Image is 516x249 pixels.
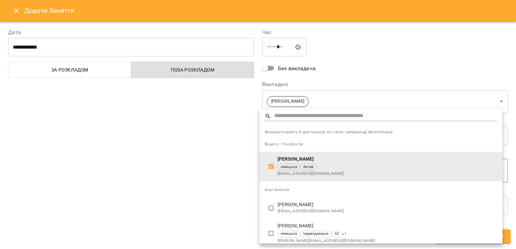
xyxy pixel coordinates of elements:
p: [PERSON_NAME] [278,156,497,163]
span: [EMAIL_ADDRESS][DOMAIN_NAME] [278,208,497,215]
span: + 1 [342,231,347,238]
span: А2 [332,231,342,237]
span: Використовуйте # для пошуку по тегах, наприклад #Англійська [265,129,497,136]
span: Інші клієнти [265,187,289,192]
span: [EMAIL_ADDRESS][DOMAIN_NAME] [278,170,497,177]
p: [PERSON_NAME] [278,223,497,229]
span: [PERSON_NAME][EMAIL_ADDRESS][DOMAIN_NAME] [278,238,497,244]
span: німецька [278,231,300,237]
span: німецька [278,164,300,170]
span: Актив [301,164,316,170]
p: [PERSON_NAME] [278,201,497,208]
span: Всього: 19 клієнтів [265,142,303,146]
span: Індивідуальне [301,231,331,237]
